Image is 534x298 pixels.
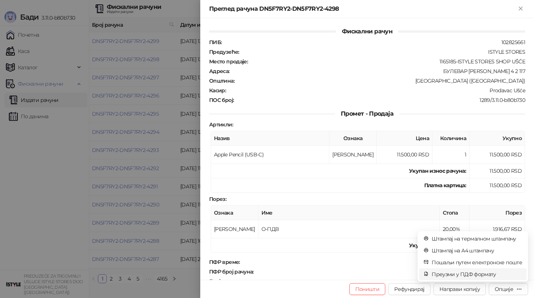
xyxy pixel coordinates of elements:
button: Опције [489,283,528,295]
th: Количина [432,131,469,146]
strong: Укупан износ рачуна : [409,168,466,174]
td: 11.500,00 RSD [469,178,525,193]
th: Стопа [440,206,469,220]
span: Штампај на термалном штампачу [432,235,522,243]
strong: Порез : [209,196,226,202]
div: ISTYLE STORES [240,49,526,55]
td: 11.500,00 RSD [377,146,432,164]
td: 11.500,00 RSD [469,146,525,164]
div: 102825661 [222,39,526,46]
th: Назив [211,131,329,146]
th: Укупно [469,131,525,146]
th: Име [258,206,440,220]
span: Штампај на А4 штампачу [432,246,522,255]
strong: Артикли : [209,121,233,128]
th: Порез [469,206,525,220]
div: 4159/4298ПП [247,278,526,285]
div: БУЛЕВАР [PERSON_NAME] 4 2 117 [230,68,526,74]
strong: ПФР време : [209,259,240,265]
div: [GEOGRAPHIC_DATA] ([GEOGRAPHIC_DATA]) [235,77,526,84]
div: DN5F7RY2-DN5F7RY2-4298 [254,268,526,275]
strong: ПФР број рачуна : [209,268,254,275]
strong: ПОС број : [209,97,234,103]
span: Промет - Продаја [335,110,399,117]
button: Рефундирај [388,283,431,295]
span: Пошаљи путем електронске поште [432,258,522,266]
div: Преглед рачуна DN5F7RY2-DN5F7RY2-4298 [209,4,516,13]
strong: Платна картица : [424,182,466,189]
div: 1289/3.11.0-b80b730 [234,97,526,103]
td: 1 [432,146,469,164]
td: 11.500,00 RSD [469,164,525,178]
strong: Општина : [209,77,234,84]
td: 20,00% [440,220,469,238]
div: 1165185-ISTYLE STORES SHOP UŠĆE [248,58,526,65]
button: Close [516,4,525,13]
td: [PERSON_NAME] [329,146,377,164]
th: Ознака [329,131,377,146]
button: Поништи [349,283,386,295]
strong: Касир : [209,87,226,94]
td: Apple Pencil (USB-C) [211,146,329,164]
td: 1.916,67 RSD [469,220,525,238]
span: Фискални рачун [336,28,398,35]
span: Направи копију [439,286,480,292]
strong: Адреса : [209,68,230,74]
div: Опције [495,286,513,292]
th: Цена [377,131,432,146]
td: [PERSON_NAME] [211,220,258,238]
strong: Место продаје : [209,58,248,65]
div: Prodavac Ušće [227,87,526,94]
div: [DATE] 13:19:16 [241,259,526,265]
strong: Бројач рачуна : [209,278,247,285]
strong: ПИБ : [209,39,221,46]
strong: Укупан износ пореза: [409,242,466,249]
button: Направи копију [434,283,486,295]
span: Преузми у ПДФ формату [432,270,522,278]
td: О-ПДВ [258,220,440,238]
strong: Предузеће : [209,49,239,55]
th: Ознака [211,206,258,220]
